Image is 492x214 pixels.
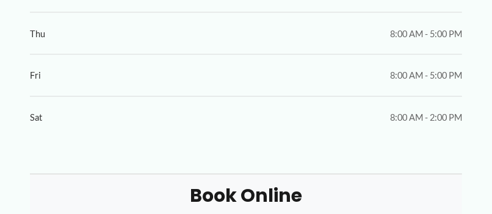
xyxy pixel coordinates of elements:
[30,110,42,126] span: Sat
[390,68,462,84] span: 8:00 AM - 5:00 PM
[390,110,462,126] span: 8:00 AM - 2:00 PM
[30,26,45,42] span: Thu
[390,26,462,42] span: 8:00 AM - 5:00 PM
[39,184,454,208] h2: Book Online
[30,68,41,84] span: Fri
